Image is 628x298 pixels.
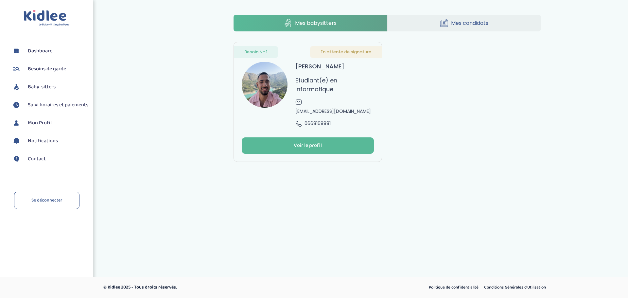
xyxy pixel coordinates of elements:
span: Suivi horaires et paiements [28,101,88,109]
span: [EMAIL_ADDRESS][DOMAIN_NAME] [295,108,371,115]
a: Conditions Générales d’Utilisation [482,283,548,292]
span: Notifications [28,137,58,145]
span: En attente de signature [321,49,371,55]
img: profil.svg [11,118,21,128]
span: Besoins de garde [28,65,66,73]
p: Etudiant(e) en Informatique [295,76,374,94]
span: 0668168881 [305,120,331,127]
a: Baby-sitters [11,82,88,92]
img: contact.svg [11,154,21,164]
a: Suivi horaires et paiements [11,100,88,110]
button: Voir le profil [242,137,374,154]
img: dashboard.svg [11,46,21,56]
span: Mes candidats [451,19,488,27]
a: Mon Profil [11,118,88,128]
p: © Kidlee 2025 - Tous droits réservés. [103,284,342,291]
a: Politique de confidentialité [427,283,481,292]
span: Dashboard [28,47,53,55]
img: notification.svg [11,136,21,146]
h3: [PERSON_NAME] [295,62,344,71]
img: avatar [242,62,288,108]
span: Besoin N° 1 [244,49,268,55]
img: besoin.svg [11,64,21,74]
img: suivihoraire.svg [11,100,21,110]
span: Contact [28,155,46,163]
a: Besoin N° 1 En attente de signature avatar [PERSON_NAME] Etudiant(e) en Informatique [EMAIL_ADDRE... [234,42,382,162]
img: babysitters.svg [11,82,21,92]
a: Mes babysitters [234,15,387,31]
a: Besoins de garde [11,64,88,74]
span: Mes babysitters [295,19,337,27]
a: Contact [11,154,88,164]
a: Dashboard [11,46,88,56]
span: Mon Profil [28,119,52,127]
div: Voir le profil [294,142,322,149]
span: Baby-sitters [28,83,56,91]
img: logo.svg [24,10,70,26]
a: Se déconnecter [14,192,79,209]
a: Notifications [11,136,88,146]
a: Mes candidats [388,15,541,31]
